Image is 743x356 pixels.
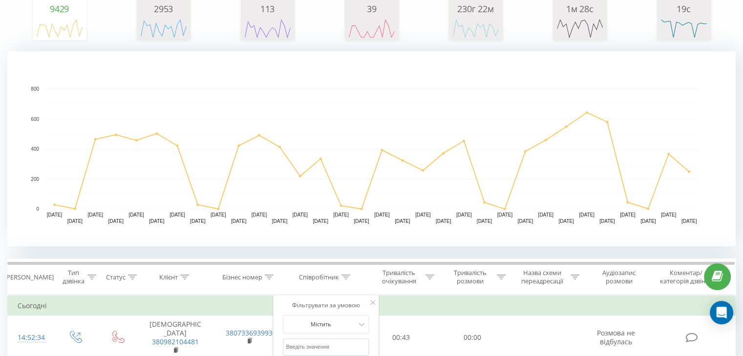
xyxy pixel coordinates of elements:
span: Розмова не відбулась [597,328,635,346]
div: Бізнес номер [222,273,262,281]
text: [DATE] [661,212,677,218]
text: [DATE] [579,212,594,218]
svg: A chart. [7,51,736,246]
div: Тип дзвінка [62,269,85,285]
text: [DATE] [599,218,615,224]
text: 600 [31,117,39,122]
div: Тривалість очікування [375,269,424,285]
text: [DATE] [456,212,472,218]
div: 9429 [35,4,84,14]
svg: A chart. [347,14,396,43]
svg: A chart. [35,14,84,43]
text: [DATE] [415,212,431,218]
div: 2953 [139,4,188,14]
text: [DATE] [252,212,267,218]
text: [DATE] [620,212,636,218]
div: 14:52:34 [18,328,43,347]
svg: A chart. [555,14,604,43]
text: [DATE] [333,212,349,218]
td: Сьогодні [8,296,736,316]
text: [DATE] [497,212,513,218]
text: [DATE] [518,218,533,224]
text: [DATE] [640,218,656,224]
div: [PERSON_NAME] [4,273,54,281]
text: 0 [36,206,39,212]
input: Введіть значення [283,338,369,356]
text: [DATE] [354,218,369,224]
text: [DATE] [538,212,553,218]
div: Тривалість розмови [446,269,494,285]
div: Співробітник [299,273,339,281]
text: [DATE] [170,212,185,218]
text: [DATE] [190,218,206,224]
div: Open Intercom Messenger [710,301,733,324]
div: Аудіозапис розмови [591,269,648,285]
text: [DATE] [128,212,144,218]
div: 230г 22м [451,4,500,14]
text: [DATE] [293,212,308,218]
text: [DATE] [374,212,390,218]
text: [DATE] [313,218,328,224]
text: 800 [31,86,39,92]
div: 113 [243,4,292,14]
div: Назва схеми переадресації [517,269,568,285]
text: [DATE] [436,218,451,224]
text: [DATE] [149,218,165,224]
a: 380982104481 [152,337,199,346]
svg: A chart. [451,14,500,43]
div: 19с [659,4,708,14]
div: 39 [347,4,396,14]
text: 400 [31,146,39,152]
text: [DATE] [558,218,574,224]
text: [DATE] [681,218,697,224]
div: Фільтрувати за умовою [283,300,369,310]
text: [DATE] [231,218,247,224]
div: Клієнт [159,273,178,281]
text: [DATE] [108,218,124,224]
text: [DATE] [88,212,104,218]
text: [DATE] [477,218,492,224]
a: 380733693993 [226,328,273,337]
div: 1м 28с [555,4,604,14]
text: [DATE] [211,212,226,218]
text: [DATE] [272,218,288,224]
svg: A chart. [139,14,188,43]
svg: A chart. [659,14,708,43]
text: [DATE] [67,218,83,224]
svg: A chart. [243,14,292,43]
text: 200 [31,177,39,182]
text: [DATE] [395,218,410,224]
text: [DATE] [47,212,63,218]
div: Коментар/категорія дзвінка [657,269,714,285]
div: Статус [106,273,126,281]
